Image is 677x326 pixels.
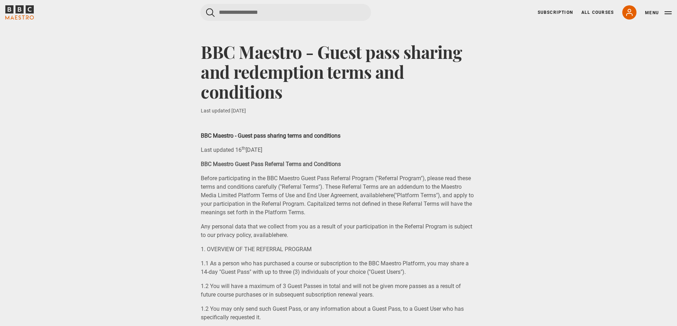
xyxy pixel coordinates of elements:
span: . [287,232,288,238]
span: Before participating in the BBC Maestro Guest Pass Referral Program ("Referral Program"), please ... [201,175,471,199]
span: 1.2 You may only send such Guest Pass, or any information about a Guest Pass, to a Guest User who... [201,305,464,321]
strong: BBC Maestro Guest Pass Referral Terms and Conditions [201,161,341,167]
a: here [383,192,393,199]
span: Last updated 16 [201,147,242,153]
span: 1.1 As a person who has purchased a course or subscription to the BBC Maestro Platform, you may s... [201,260,469,275]
span: 1.2 You will have a maximum of 3 Guest Passes in total and will not be given more passes as a res... [201,283,461,298]
a: Subscription [538,9,573,16]
a: All Courses [581,9,614,16]
h2: BBC Maestro - Guest pass sharing and redemption terms and conditions [201,25,476,101]
span: Any personal data that we collect from you as a result of your participation in the Referral Prog... [201,223,472,238]
input: Search [200,4,371,21]
button: Toggle navigation [645,9,672,16]
p: Last updated [DATE] [201,107,476,115]
svg: BBC Maestro [5,5,34,20]
span: 1. OVERVIEW OF THE REFERRAL PROGRAM [201,246,312,253]
a: here [276,232,287,238]
button: Submit the search query [206,8,215,17]
strong: BBC Maestro - Guest pass sharing terms and conditions [201,132,340,139]
span: [DATE] [246,147,262,153]
span: ("Platform Terms"), and apply to your participation in the Referral Program. Capitalized terms no... [201,192,474,216]
sup: th [242,146,246,151]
